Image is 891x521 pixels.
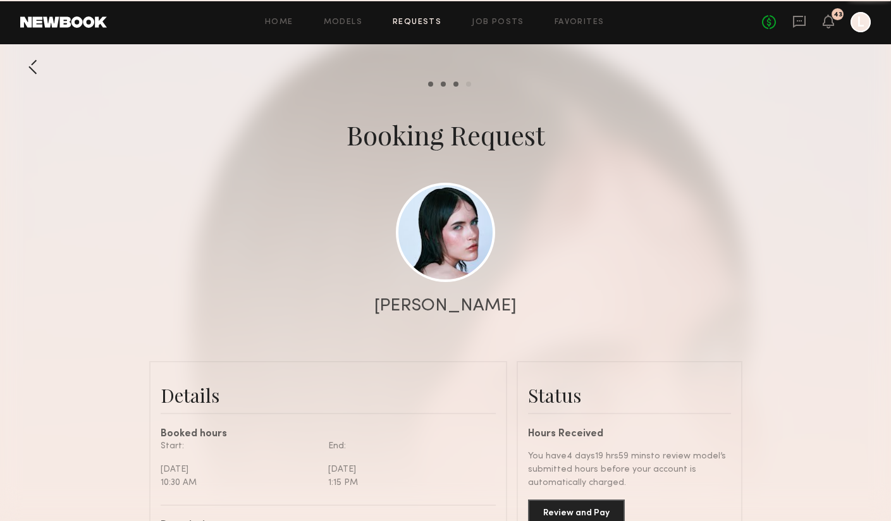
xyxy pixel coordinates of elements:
div: 43 [833,11,842,18]
div: [PERSON_NAME] [374,297,517,315]
div: Status [528,383,731,408]
div: 10:30 AM [161,476,319,489]
div: Start: [161,439,319,453]
a: L [851,12,871,32]
div: Details [161,383,496,408]
div: Booked hours [161,429,496,439]
div: You have 4 days 19 hrs 59 mins to review model’s submitted hours before your account is automatic... [528,450,731,489]
div: End: [328,439,486,453]
div: Booking Request [347,117,545,152]
div: Hours Received [528,429,731,439]
a: Models [324,18,362,27]
a: Favorites [555,18,605,27]
div: 1:15 PM [328,476,486,489]
a: Home [265,18,293,27]
a: Job Posts [472,18,524,27]
a: Requests [393,18,441,27]
div: [DATE] [161,463,319,476]
div: [DATE] [328,463,486,476]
